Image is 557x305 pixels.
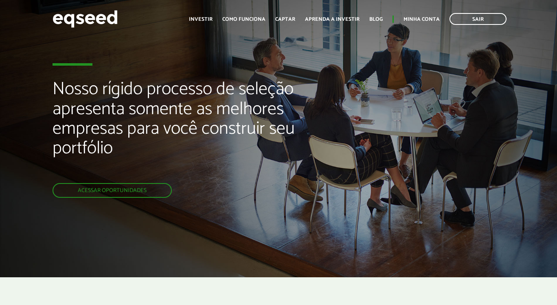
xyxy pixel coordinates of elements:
a: Como funciona [222,17,265,22]
a: Acessar oportunidades [53,183,172,198]
a: Sair [450,13,507,25]
a: Aprenda a investir [305,17,360,22]
a: Minha conta [403,17,440,22]
img: EqSeed [53,8,118,30]
a: Investir [189,17,213,22]
a: Captar [275,17,295,22]
a: Blog [369,17,383,22]
h2: Nosso rígido processo de seleção apresenta somente as melhores empresas para você construir seu p... [53,80,319,183]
